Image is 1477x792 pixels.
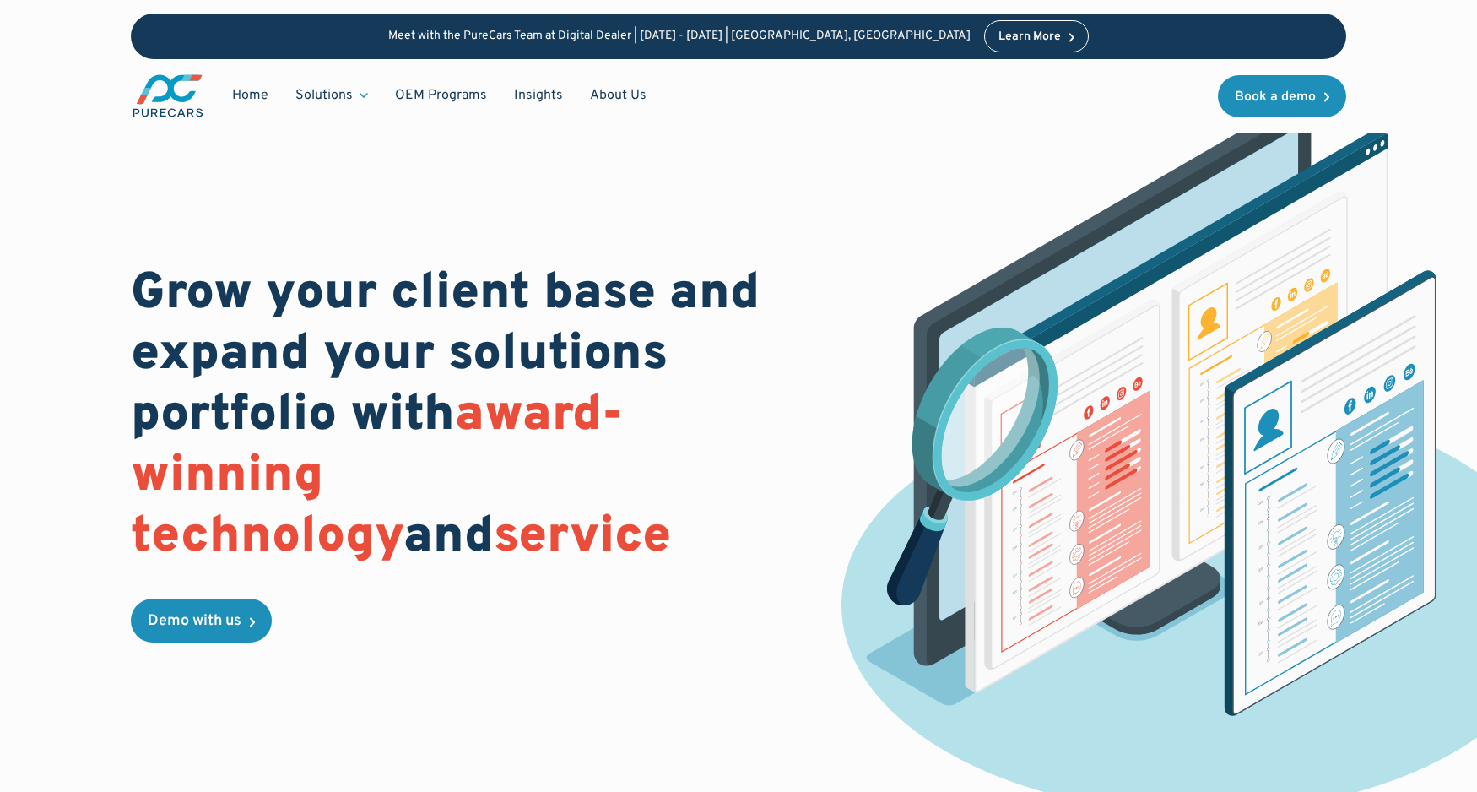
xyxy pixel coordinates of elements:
[388,30,971,44] p: Meet with the PureCars Team at Digital Dealer | [DATE] - [DATE] | [GEOGRAPHIC_DATA], [GEOGRAPHIC_...
[131,599,272,643] a: Demo with us
[1235,90,1316,104] div: Book a demo
[381,79,500,111] a: OEM Programs
[500,79,576,111] a: Insights
[998,31,1061,43] div: Learn More
[131,384,624,570] span: award-winning technology
[1218,75,1346,117] a: Book a demo
[131,73,205,119] a: main
[131,264,787,568] h1: Grow your client base and expand your solutions portfolio with and
[131,73,205,119] img: purecars logo
[148,614,241,629] div: Demo with us
[282,79,381,111] div: Solutions
[576,79,660,111] a: About Us
[984,20,1089,52] a: Learn More
[219,79,282,111] a: Home
[295,86,353,105] div: Solutions
[494,506,671,570] span: service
